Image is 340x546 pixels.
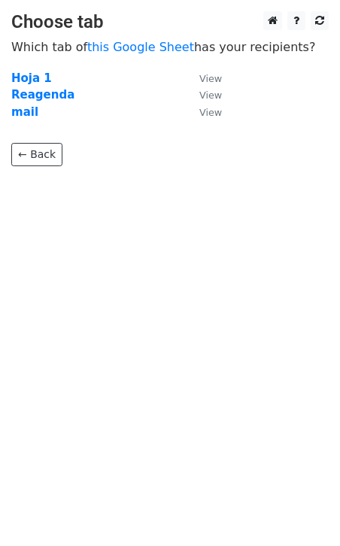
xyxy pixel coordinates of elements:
[11,71,52,85] a: Hoja 1
[199,107,222,118] small: View
[184,88,222,102] a: View
[184,71,222,85] a: View
[199,89,222,101] small: View
[87,40,194,54] a: this Google Sheet
[184,105,222,119] a: View
[199,73,222,84] small: View
[11,105,38,119] a: mail
[11,143,62,166] a: ← Back
[11,11,329,33] h3: Choose tab
[11,88,74,102] a: Reagenda
[11,39,329,55] p: Which tab of has your recipients?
